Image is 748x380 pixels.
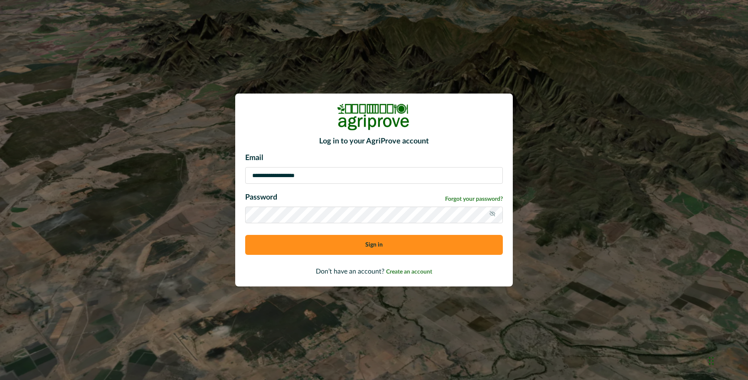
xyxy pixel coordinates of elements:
[445,195,503,204] a: Forgot your password?
[706,340,748,380] iframe: Chat Widget
[245,235,503,255] button: Sign in
[386,268,432,275] a: Create an account
[245,192,277,203] p: Password
[245,153,503,164] p: Email
[245,266,503,276] p: Don’t have an account?
[709,348,714,373] div: Drag
[245,137,503,146] h2: Log in to your AgriProve account
[337,104,411,131] img: Logo Image
[386,269,432,275] span: Create an account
